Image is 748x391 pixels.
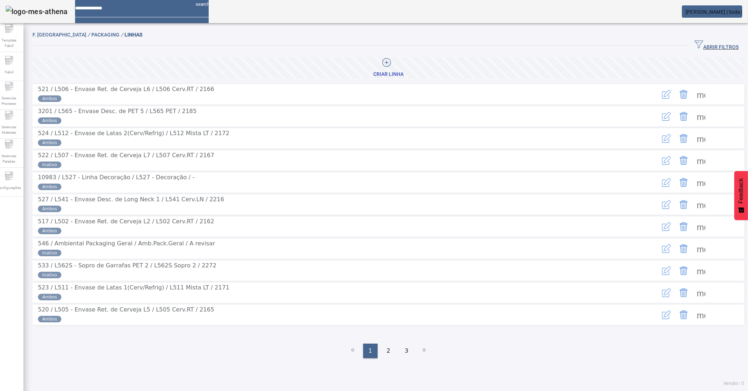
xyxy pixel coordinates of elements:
[692,196,710,213] button: Mais
[38,306,214,313] span: 520 / L505 - Envase Ret. de Cerveja L5 / L505 Cerv.RT / 2165
[692,86,710,103] button: Mais
[692,240,710,257] button: Mais
[125,32,142,38] span: LINHAS
[38,284,229,291] span: 523 / L511 - Envase de Latas 1(Cerv/Refrig) / L511 Mista LT / 2171
[692,306,710,323] button: Mais
[734,171,748,220] button: Feedback - Mostrar pesquisa
[42,184,57,190] span: Ambos
[6,6,68,17] img: logo-mes-athena
[675,130,692,147] button: Delete
[38,174,195,181] span: 10983 / L527 - Linha Decoração / L527 - Decoração / -
[42,206,57,212] span: Ambos
[38,196,224,203] span: 527 / L541 - Envase Desc. de Long Neck 1 / L541 Cerv.LN / 2216
[692,130,710,147] button: Mais
[405,347,408,355] span: 3
[32,32,91,38] span: F. [GEOGRAPHIC_DATA]
[675,174,692,191] button: Delete
[692,174,710,191] button: Mais
[675,306,692,323] button: Delete
[692,284,710,301] button: Mais
[3,67,16,77] span: Fabril
[675,262,692,279] button: Delete
[38,218,214,225] span: 517 / L502 - Envase Ret. de Cerveja L2 / L502 Cerv.RT / 2162
[675,284,692,301] button: Delete
[38,108,197,115] span: 3201 / L565 - Envase Desc. de PET 5 / L565 PET / 2185
[42,250,57,256] span: Inativo
[675,86,692,103] button: Delete
[121,32,123,38] em: /
[689,39,744,52] button: ABRIR FILTROS
[91,32,125,38] span: Packaging
[692,262,710,279] button: Mais
[387,347,390,355] span: 2
[42,228,57,234] span: Ambos
[675,196,692,213] button: Delete
[738,178,744,203] span: Feedback
[42,139,57,146] span: Ambos
[88,32,90,38] em: /
[692,218,710,235] button: Mais
[675,108,692,125] button: Delete
[675,240,692,257] button: Delete
[38,130,229,137] span: 524 / L512 - Envase de Latas 2(Cerv/Refrig) / L512 Mista LT / 2172
[675,152,692,169] button: Delete
[695,40,739,51] span: ABRIR FILTROS
[38,262,216,269] span: 533 / L562S - Sopro de Garrafas PET 2 / L562S Sopro 2 / 2272
[373,71,404,78] div: Criar linha
[42,294,57,300] span: Ambos
[692,108,710,125] button: Mais
[42,272,57,278] span: Inativo
[42,316,57,322] span: Ambos
[686,9,742,15] span: [PERSON_NAME] (Soda)
[42,95,57,102] span: Ambos
[42,162,57,168] span: Inativo
[32,57,744,78] button: Criar linha
[723,381,744,386] span: Versão: ()
[38,86,214,93] span: 521 / L506 - Envase Ret. de Cerveja L6 / L506 Cerv.RT / 2166
[38,152,214,159] span: 522 / L507 - Envase Ret. de Cerveja L7 / L507 Cerv.RT / 2167
[42,117,57,124] span: Ambos
[692,152,710,169] button: Mais
[675,218,692,235] button: Delete
[38,240,215,247] span: 546 / Ambiental Packaging Geral / Amb.Pack.Geral / A revisar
